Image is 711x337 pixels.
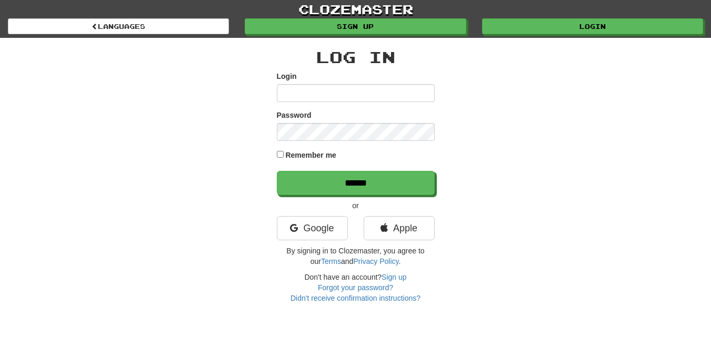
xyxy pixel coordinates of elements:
a: Privacy Policy [353,257,398,265]
a: Languages [8,18,229,34]
a: Login [482,18,703,34]
label: Remember me [285,150,336,160]
p: or [277,200,435,211]
a: Forgot your password? [318,283,393,292]
h2: Log In [277,48,435,66]
a: Google [277,216,348,240]
a: Terms [321,257,341,265]
label: Login [277,71,297,81]
p: By signing in to Clozemaster, you agree to our and . [277,246,435,267]
a: Sign up [382,273,406,281]
a: Apple [364,216,435,240]
a: Didn't receive confirmation instructions? [291,294,420,302]
div: Don't have an account? [277,272,435,303]
a: Sign up [245,18,466,34]
label: Password [277,110,312,120]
